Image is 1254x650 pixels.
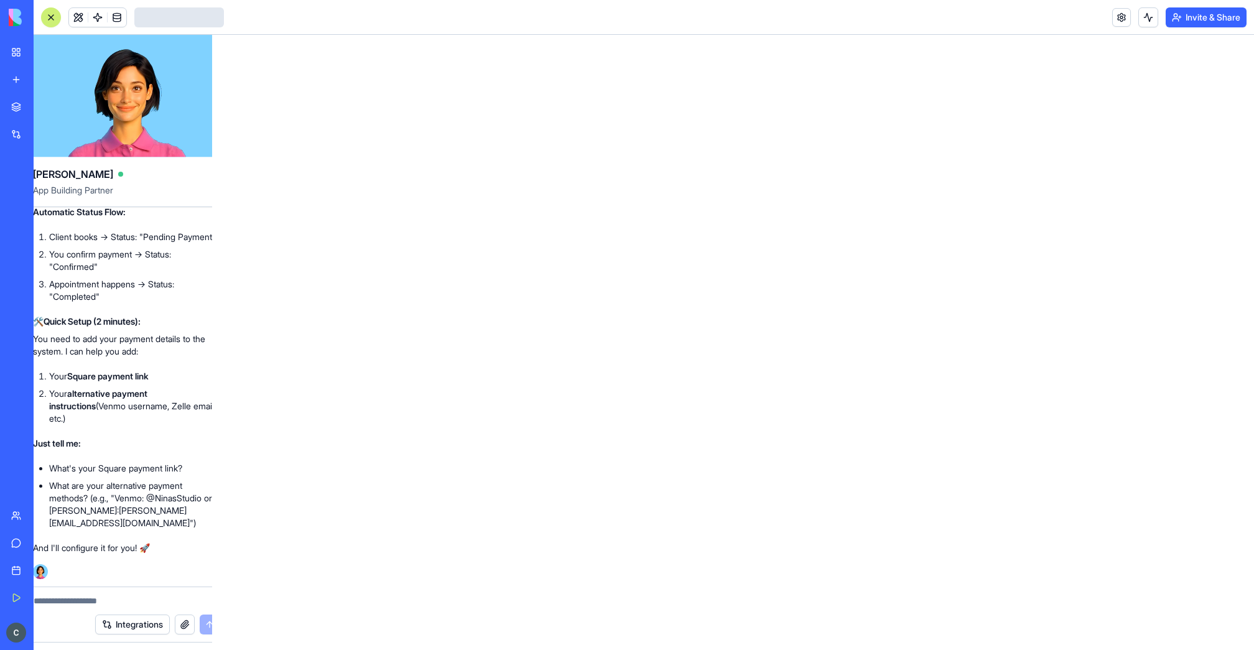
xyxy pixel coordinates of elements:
[33,333,220,358] p: You need to add your payment details to the system. I can help you add:
[44,316,141,327] strong: Quick Setup (2 minutes):
[9,9,86,26] img: logo
[33,438,81,448] strong: Just tell me:
[6,623,26,643] img: ACg8ocLd-Twvnmf2_YhIN7119YUeBVcrBK9dYIi5vum4j2gwXJZAAw=s96-c
[49,370,220,383] li: Your
[33,184,220,207] span: App Building Partner
[49,231,220,243] li: Client books → Status: "Pending Payment"
[49,462,220,475] li: What's your Square payment link?
[33,315,220,328] h3: 🛠️
[49,480,220,529] li: What are your alternative payment methods? (e.g., "Venmo: @NinasStudio or [PERSON_NAME]: ")
[1166,7,1247,27] button: Invite & Share
[49,505,190,528] a: [PERSON_NAME][EMAIL_ADDRESS][DOMAIN_NAME]
[49,248,220,273] li: You confirm payment → Status: "Confirmed"
[33,564,48,579] img: Ella_00000_wcx2te.png
[49,278,220,303] li: Appointment happens → Status: "Completed"
[95,615,170,634] button: Integrations
[33,207,126,217] strong: Automatic Status Flow:
[49,388,220,425] li: Your (Venmo username, Zelle email, etc.)
[33,542,220,554] p: And I'll configure it for you! 🚀
[49,388,147,411] strong: alternative payment instructions
[33,167,113,182] span: [PERSON_NAME]
[67,371,149,381] strong: Square payment link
